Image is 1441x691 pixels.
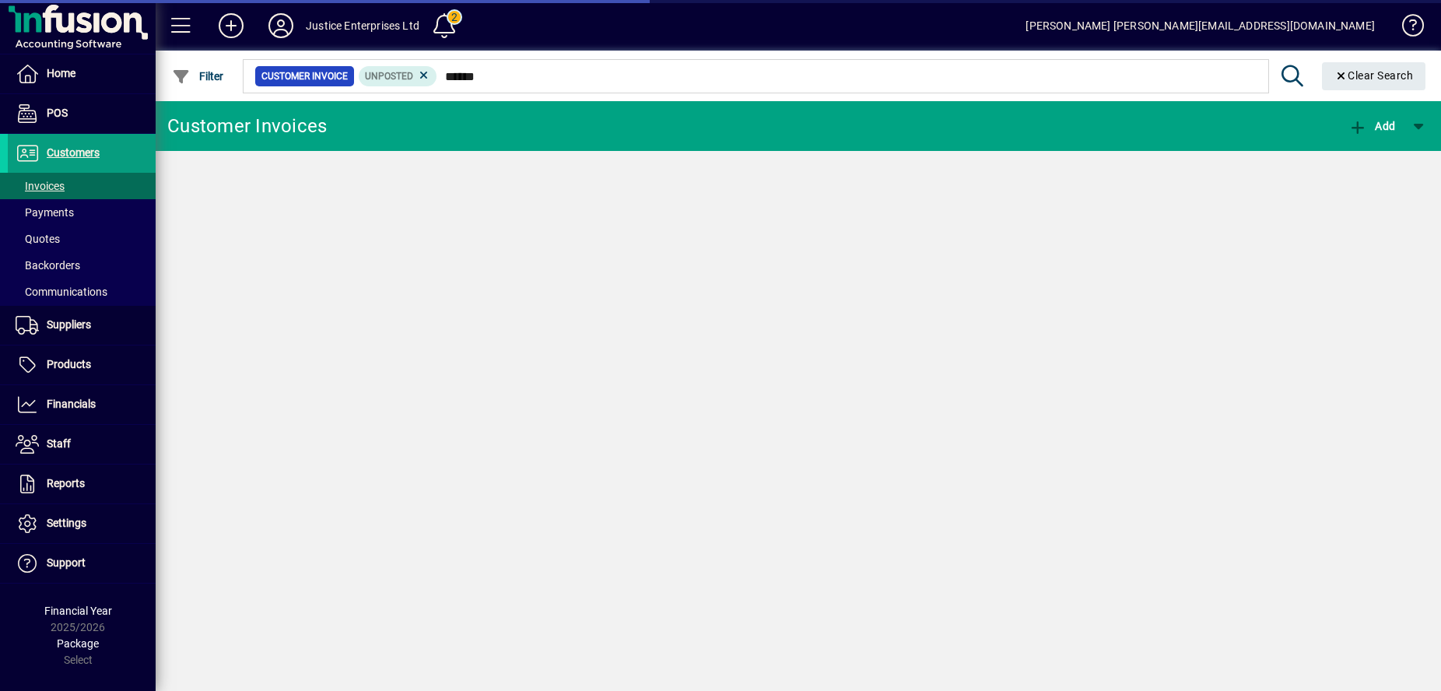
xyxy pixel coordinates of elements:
div: Justice Enterprises Ltd [306,13,419,38]
a: Support [8,544,156,583]
span: POS [47,107,68,119]
button: Filter [168,62,228,90]
span: Unposted [365,71,413,82]
span: Payments [16,206,74,219]
div: Customer Invoices [167,114,327,139]
span: Invoices [16,180,65,192]
div: [PERSON_NAME] [PERSON_NAME][EMAIL_ADDRESS][DOMAIN_NAME] [1026,13,1375,38]
button: Add [1345,112,1399,140]
span: Staff [47,437,71,450]
span: Backorders [16,259,80,272]
a: Quotes [8,226,156,252]
a: Backorders [8,252,156,279]
span: Customers [47,146,100,159]
a: POS [8,94,156,133]
a: Financials [8,385,156,424]
span: Reports [47,477,85,489]
span: Clear Search [1334,69,1414,82]
span: Package [57,637,99,650]
a: Knowledge Base [1390,3,1422,54]
a: Communications [8,279,156,305]
a: Payments [8,199,156,226]
span: Communications [16,286,107,298]
span: Filter [172,70,224,82]
button: Clear [1322,62,1426,90]
button: Profile [256,12,306,40]
mat-chip: Customer Invoice Status: Unposted [359,66,437,86]
span: Quotes [16,233,60,245]
a: Settings [8,504,156,543]
span: Financials [47,398,96,410]
a: Reports [8,465,156,503]
span: Support [47,556,86,569]
span: Home [47,67,75,79]
span: Financial Year [44,605,112,617]
a: Home [8,54,156,93]
a: Staff [8,425,156,464]
span: Products [47,358,91,370]
a: Invoices [8,173,156,199]
span: Suppliers [47,318,91,331]
a: Products [8,345,156,384]
span: Add [1348,120,1395,132]
a: Suppliers [8,306,156,345]
span: Customer Invoice [261,68,348,84]
button: Add [206,12,256,40]
span: Settings [47,517,86,529]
